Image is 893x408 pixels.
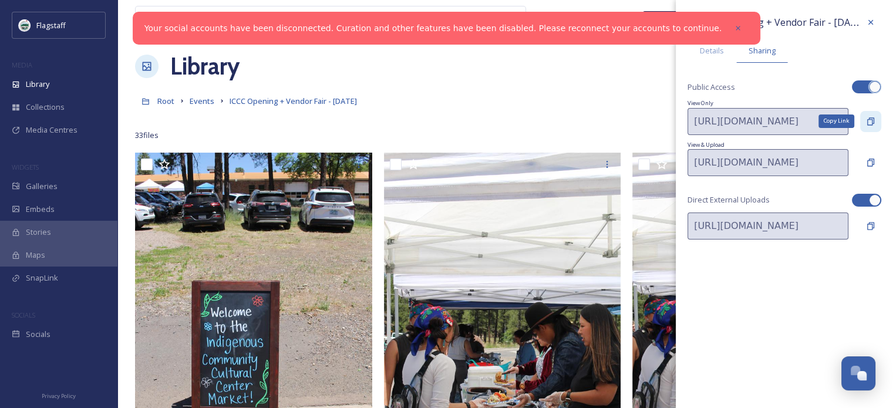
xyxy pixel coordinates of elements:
span: ICCC Opening + Vendor Fair - [DATE] [230,96,357,106]
span: MEDIA [12,60,32,69]
span: Library [26,79,49,90]
span: Collections [26,102,65,113]
input: Search your library [163,6,409,32]
img: images%20%282%29.jpeg [19,19,31,31]
span: Public Access [688,82,735,93]
button: Open Chat [841,356,875,390]
span: Direct External Uploads [688,194,770,205]
a: Privacy Policy [42,388,76,402]
span: Sharing [749,45,776,56]
a: View all files [451,8,520,31]
span: Socials [26,329,50,340]
span: WIDGETS [12,163,39,171]
a: Events [190,94,214,108]
span: SnapLink [26,272,58,284]
span: Galleries [26,181,58,192]
div: Copy Link [818,114,854,127]
span: Details [700,45,724,56]
a: What's New [643,11,702,28]
span: Media Centres [26,124,77,136]
span: Events [190,96,214,106]
span: View Only [688,99,881,107]
span: ICCC Opening + Vendor Fair - [DATE] [703,16,865,29]
span: Privacy Policy [42,392,76,400]
span: Flagstaff [36,20,66,31]
span: Root [157,96,174,106]
a: Your social accounts have been disconnected. Curation and other features have been disabled. Plea... [144,22,722,35]
span: Stories [26,227,51,238]
a: Root [157,94,174,108]
a: ICCC Opening + Vendor Fair - [DATE] [230,94,357,108]
span: Maps [26,249,45,261]
span: View & Upload [688,141,881,149]
span: Embeds [26,204,55,215]
span: SOCIALS [12,311,35,319]
a: Library [170,49,240,84]
span: 33 file s [135,130,159,141]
